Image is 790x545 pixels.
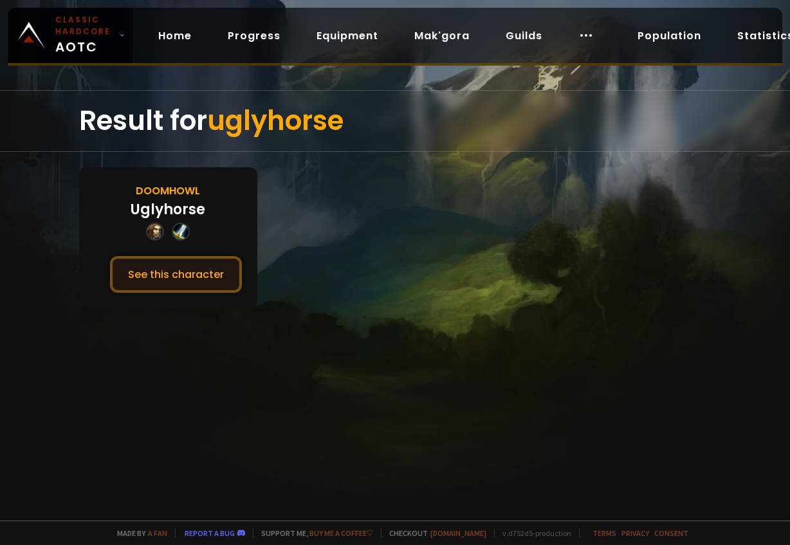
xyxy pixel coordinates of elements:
[253,528,373,538] span: Support me,
[592,528,616,538] a: Terms
[136,183,200,199] div: Doomhowl
[55,14,115,37] small: Classic Hardcore
[217,23,291,49] a: Progress
[148,23,202,49] a: Home
[55,14,115,57] span: AOTC
[654,528,688,538] a: Consent
[627,23,712,49] a: Population
[109,528,167,538] span: Made by
[8,8,133,63] a: Classic HardcoreAOTC
[309,528,373,538] a: Buy me a coffee
[495,23,553,49] a: Guilds
[79,91,711,151] div: Result for
[110,256,242,293] button: See this character
[207,102,344,140] span: uglyhorse
[148,528,167,538] a: a fan
[430,528,486,538] a: [DOMAIN_NAME]
[185,528,235,538] a: Report a bug
[306,23,389,49] a: Equipment
[621,528,649,538] a: Privacy
[404,23,480,49] a: Mak'gora
[381,528,486,538] span: Checkout
[131,199,205,220] div: Uglyhorse
[494,528,571,538] span: v. d752d5 - production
